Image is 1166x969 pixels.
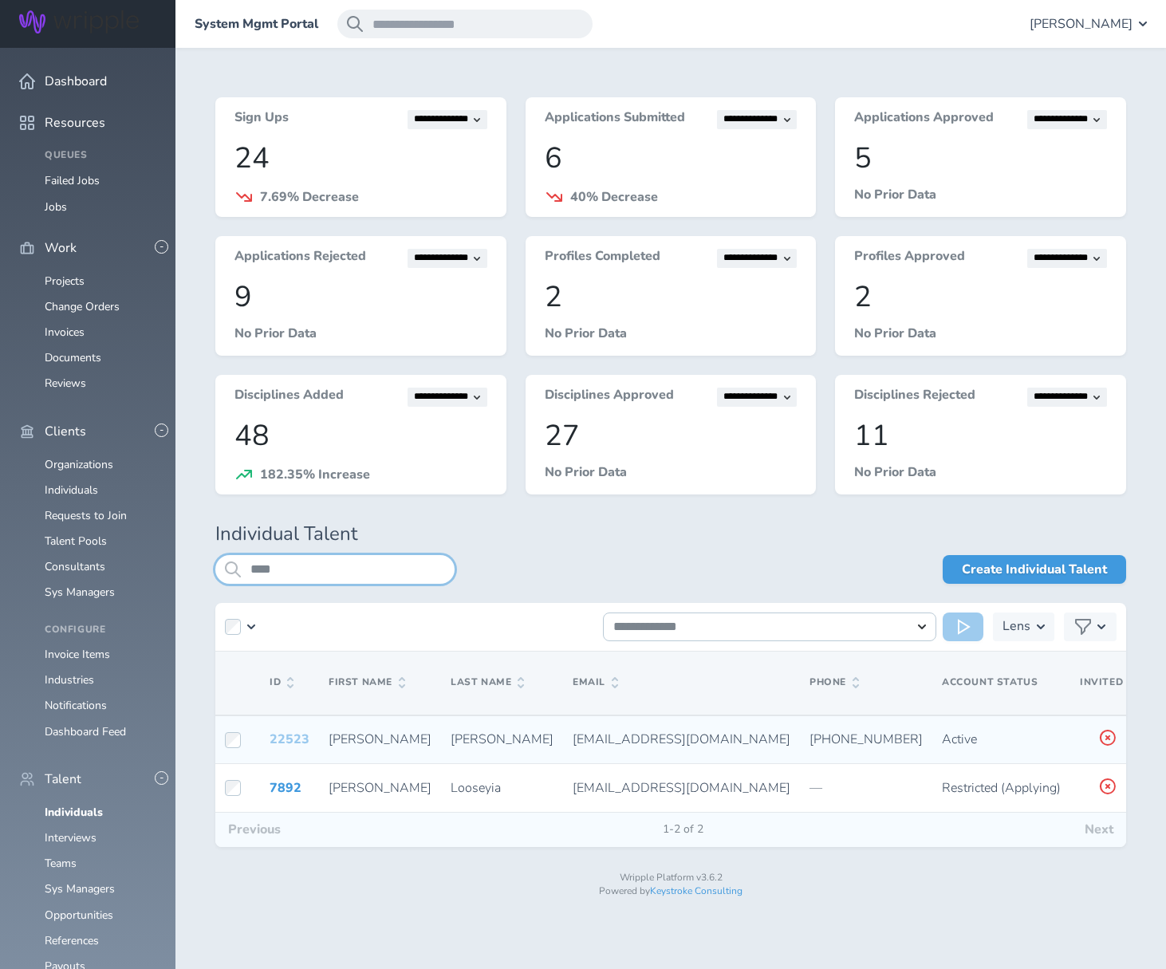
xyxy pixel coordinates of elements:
[854,186,936,203] span: No Prior Data
[1030,10,1147,38] button: [PERSON_NAME]
[260,466,370,483] span: 182.35% Increase
[854,420,1107,452] p: 11
[942,731,977,748] span: Active
[45,350,101,365] a: Documents
[573,779,790,797] span: [EMAIL_ADDRESS][DOMAIN_NAME]
[45,624,156,636] h4: Configure
[45,672,94,687] a: Industries
[854,142,1107,175] p: 5
[451,731,553,748] span: [PERSON_NAME]
[573,677,618,688] span: Email
[270,731,309,748] a: 22523
[19,10,139,33] img: Wripple
[45,933,99,948] a: References
[45,559,105,574] a: Consultants
[854,325,936,342] span: No Prior Data
[451,779,501,797] span: Looseyia
[943,555,1126,584] a: Create Individual Talent
[45,424,86,439] span: Clients
[234,420,487,452] p: 48
[45,299,120,314] a: Change Orders
[260,188,359,206] span: 7.69% Decrease
[234,388,344,407] h3: Disciplines Added
[545,388,674,407] h3: Disciplines Approved
[329,677,405,688] span: First Name
[234,142,487,175] p: 24
[45,830,97,845] a: Interviews
[45,457,113,472] a: Organizations
[810,677,859,688] span: Phone
[45,483,98,498] a: Individuals
[1030,17,1133,31] span: [PERSON_NAME]
[215,523,1126,546] h1: Individual Talent
[215,886,1126,897] p: Powered by
[195,17,318,31] a: System Mgmt Portal
[45,150,156,161] h4: Queues
[45,881,115,896] a: Sys Managers
[45,199,67,215] a: Jobs
[1080,677,1136,688] span: Invited
[545,281,798,313] p: 2
[545,110,685,129] h3: Applications Submitted
[45,508,127,523] a: Requests to Join
[45,908,113,923] a: Opportunities
[570,188,658,206] span: 40% Decrease
[854,110,994,129] h3: Applications Approved
[1072,813,1126,846] button: Next
[155,240,168,254] button: -
[650,884,743,897] a: Keystroke Consulting
[270,677,293,688] span: ID
[155,771,168,785] button: -
[854,281,1107,313] p: 2
[545,325,627,342] span: No Prior Data
[45,724,126,739] a: Dashboard Feed
[545,420,798,452] p: 27
[45,698,107,713] a: Notifications
[45,274,85,289] a: Projects
[545,463,627,481] span: No Prior Data
[234,249,366,268] h3: Applications Rejected
[45,856,77,871] a: Teams
[45,74,107,89] span: Dashboard
[545,142,798,175] p: 6
[45,376,86,391] a: Reviews
[155,423,168,437] button: -
[650,823,716,836] span: 1-2 of 2
[45,585,115,600] a: Sys Managers
[854,463,936,481] span: No Prior Data
[234,325,317,342] span: No Prior Data
[45,647,110,662] a: Invoice Items
[45,325,85,340] a: Invoices
[854,388,975,407] h3: Disciplines Rejected
[810,781,923,795] p: —
[810,731,923,748] span: [PHONE_NUMBER]
[234,281,487,313] p: 9
[45,534,107,549] a: Talent Pools
[1003,613,1030,641] h3: Lens
[329,731,431,748] span: [PERSON_NAME]
[545,249,660,268] h3: Profiles Completed
[45,772,81,786] span: Talent
[45,173,100,188] a: Failed Jobs
[234,110,289,129] h3: Sign Ups
[942,676,1038,688] span: Account Status
[329,779,431,797] span: [PERSON_NAME]
[45,805,103,820] a: Individuals
[943,613,983,641] button: Run Action
[45,241,77,255] span: Work
[45,116,105,130] span: Resources
[854,249,965,268] h3: Profiles Approved
[573,731,790,748] span: [EMAIL_ADDRESS][DOMAIN_NAME]
[451,677,524,688] span: Last Name
[215,813,293,846] button: Previous
[215,872,1126,884] p: Wripple Platform v3.6.2
[993,613,1054,641] button: Lens
[942,779,1061,797] span: Restricted (Applying)
[270,779,301,797] a: 7892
